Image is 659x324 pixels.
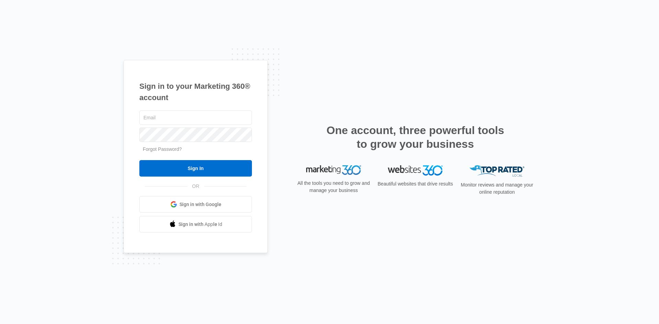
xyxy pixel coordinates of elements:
[295,180,372,194] p: All the tools you need to grow and manage your business
[139,160,252,177] input: Sign In
[187,183,204,190] span: OR
[139,196,252,213] a: Sign in with Google
[139,81,252,103] h1: Sign in to your Marketing 360® account
[178,221,222,228] span: Sign in with Apple Id
[324,123,506,151] h2: One account, three powerful tools to grow your business
[459,181,535,196] p: Monitor reviews and manage your online reputation
[139,216,252,232] a: Sign in with Apple Id
[377,180,454,188] p: Beautiful websites that drive results
[180,201,221,208] span: Sign in with Google
[470,165,524,177] img: Top Rated Local
[143,146,182,152] a: Forgot Password?
[388,165,443,175] img: Websites 360
[306,165,361,175] img: Marketing 360
[139,110,252,125] input: Email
